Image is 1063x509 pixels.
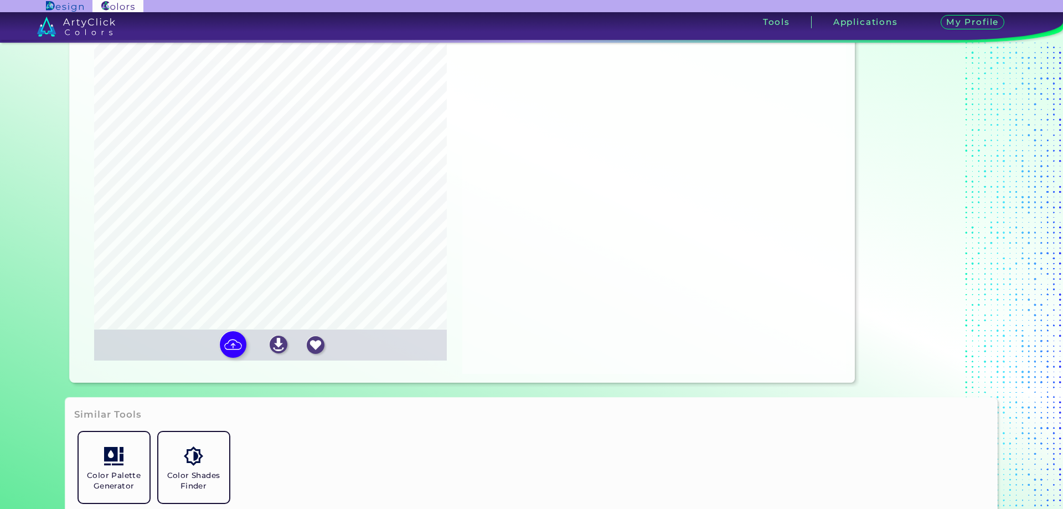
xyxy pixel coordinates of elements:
img: icon_col_pal_col.svg [104,446,123,466]
h5: Color Palette Generator [83,470,145,491]
h3: Similar Tools [74,408,142,421]
a: Color Palette Generator [74,428,154,507]
h3: Applications [833,18,898,26]
a: Color Shades Finder [154,428,234,507]
img: icon_color_shades.svg [184,446,203,466]
h3: My Profile [941,15,1005,30]
img: icon_favourite_white.svg [307,336,324,354]
img: logo_artyclick_colors_white.svg [37,17,115,37]
img: icon_download_white.svg [270,336,287,353]
h3: Tools [763,18,790,26]
h5: Color Shades Finder [163,470,225,491]
img: icon picture [220,331,246,358]
img: ArtyClick Design logo [46,1,83,12]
